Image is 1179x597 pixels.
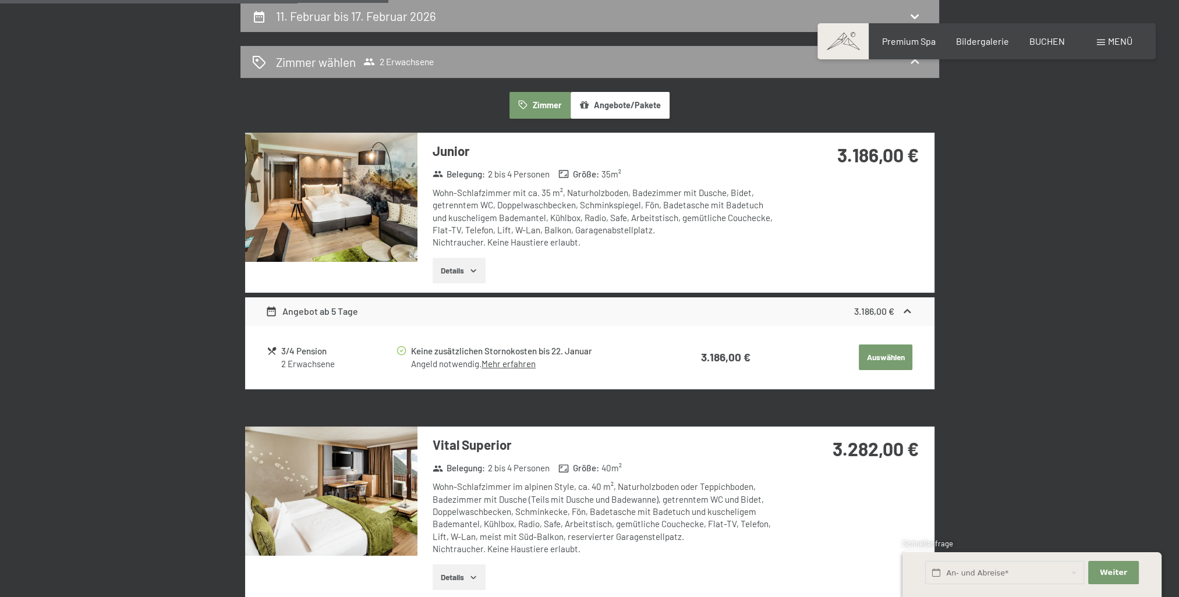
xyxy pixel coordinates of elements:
div: 2 Erwachsene [281,358,395,370]
button: Details [433,564,486,590]
span: 40 m² [601,462,622,474]
a: Premium Spa [881,35,935,47]
div: Angebot ab 5 Tage3.186,00 € [245,297,934,325]
h3: Junior [433,142,779,160]
button: Auswählen [859,344,912,370]
button: Details [433,258,486,283]
span: 2 bis 4 Personen [488,462,550,474]
button: Angebote/Pakete [571,92,670,119]
span: Menü [1108,35,1132,47]
span: 2 Erwachsene [363,56,434,67]
button: Weiter [1088,561,1138,585]
div: 3/4 Pension [281,344,395,358]
strong: 3.186,00 € [837,144,919,166]
span: Weiter [1100,567,1127,578]
button: Zimmer [509,92,570,119]
img: mss_renderimg.php [245,133,417,262]
a: Bildergalerie [956,35,1009,47]
div: Keine zusätzlichen Stornokosten bis 22. Januar [411,344,653,358]
h3: Vital Superior [433,436,779,454]
h2: Zimmer wählen [276,54,356,70]
h2: 11. Februar bis 17. Februar 2026 [276,9,436,23]
strong: Belegung : [433,462,486,474]
a: BUCHEN [1029,35,1065,47]
img: mss_renderimg.php [245,427,417,556]
strong: 3.186,00 € [701,350,750,364]
a: Mehr erfahren [481,358,536,369]
strong: Größe : [558,462,599,474]
strong: Größe : [558,168,599,180]
div: Angeld notwendig. [411,358,653,370]
span: 2 bis 4 Personen [488,168,550,180]
span: 35 m² [601,168,621,180]
strong: 3.282,00 € [833,438,919,460]
strong: 3.186,00 € [854,305,894,317]
div: Angebot ab 5 Tage [265,304,358,318]
span: Schnellanfrage [902,539,953,548]
strong: Belegung : [433,168,486,180]
div: Wohn-Schlafzimmer mit ca. 35 m², Naturholzboden, Badezimmer mit Dusche, Bidet, getrenntem WC, Dop... [433,187,779,248]
div: Wohn-Schlafzimmer im alpinen Style, ca. 40 m², Naturholzboden oder Teppichboden, Badezimmer mit D... [433,481,779,555]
